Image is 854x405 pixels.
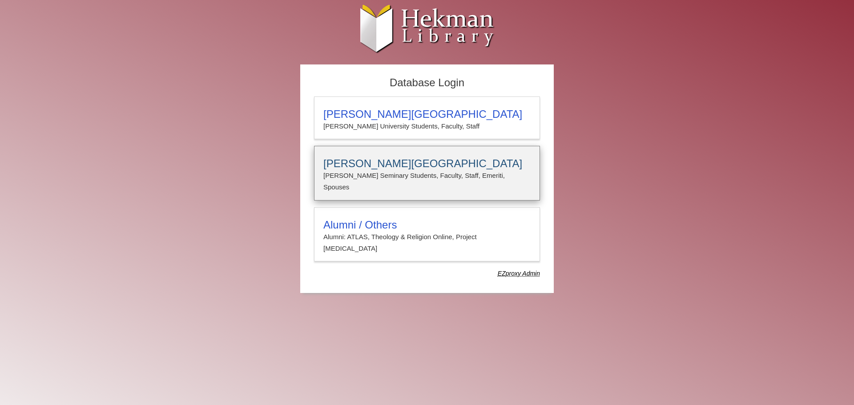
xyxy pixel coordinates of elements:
h2: Database Login [310,74,544,92]
summary: Alumni / OthersAlumni: ATLAS, Theology & Religion Online, Project [MEDICAL_DATA] [323,219,531,255]
p: [PERSON_NAME] Seminary Students, Faculty, Staff, Emeriti, Spouses [323,170,531,193]
p: [PERSON_NAME] University Students, Faculty, Staff [323,120,531,132]
h3: [PERSON_NAME][GEOGRAPHIC_DATA] [323,157,531,170]
a: [PERSON_NAME][GEOGRAPHIC_DATA][PERSON_NAME] Seminary Students, Faculty, Staff, Emeriti, Spouses [314,146,540,200]
h3: Alumni / Others [323,219,531,231]
h3: [PERSON_NAME][GEOGRAPHIC_DATA] [323,108,531,120]
a: [PERSON_NAME][GEOGRAPHIC_DATA][PERSON_NAME] University Students, Faculty, Staff [314,96,540,139]
p: Alumni: ATLAS, Theology & Religion Online, Project [MEDICAL_DATA] [323,231,531,255]
dfn: Use Alumni login [498,270,540,277]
